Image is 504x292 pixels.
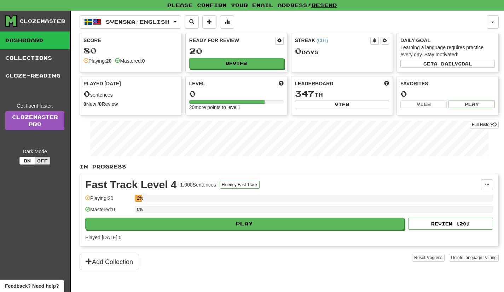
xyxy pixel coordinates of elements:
div: Learning a language requires practice every day. Stay motivated! [400,44,495,58]
div: Dark Mode [5,148,64,155]
div: 0 [400,89,495,98]
a: Resend [312,2,337,8]
button: DeleteLanguage Pairing [449,254,499,262]
div: sentences [83,89,178,98]
span: 0 [295,46,302,56]
span: Language Pairing [463,255,497,260]
div: 20 [189,47,284,56]
button: ResetProgress [412,254,444,262]
div: 1,000 Sentences [180,181,216,188]
div: Score [83,37,178,44]
span: Open feedback widget [5,282,59,290]
button: Add Collection [80,254,139,270]
div: Get fluent faster. [5,102,64,109]
div: Mastered: [115,57,145,64]
button: Svenska/English [80,15,181,29]
div: 2% [137,195,142,202]
button: Add sentence to collection [202,15,216,29]
a: ClozemasterPro [5,111,64,130]
button: Off [35,157,50,165]
span: Played [DATE]: 0 [85,235,121,240]
span: Progress [425,255,442,260]
div: Ready for Review [189,37,275,44]
div: Daily Goal [400,37,495,44]
strong: 0 [83,101,86,107]
button: Fluency Fast Track [220,181,260,189]
strong: 20 [106,58,112,64]
div: Clozemaster [19,18,65,25]
div: Fast Track Level 4 [85,179,177,190]
div: 20 more points to level 1 [189,104,284,111]
button: Review (20) [408,218,493,230]
strong: 0 [142,58,145,64]
button: Play [85,218,404,230]
strong: 0 [99,101,102,107]
span: Leaderboard [295,80,334,87]
span: Score more points to level up [279,80,284,87]
button: Full History [470,121,499,128]
div: New / Review [83,101,178,108]
div: th [295,89,389,98]
span: 347 [295,88,314,98]
span: Played [DATE] [83,80,121,87]
div: Favorites [400,80,495,87]
button: View [295,101,389,108]
span: Level [189,80,205,87]
button: Search sentences [185,15,199,29]
div: Day s [295,47,389,56]
div: Mastered: 0 [85,206,131,218]
div: Playing: [83,57,111,64]
span: Svenska / English [106,19,169,25]
div: 80 [83,46,178,55]
a: (CDT) [317,38,328,43]
p: In Progress [80,163,499,170]
div: Playing: 20 [85,195,131,206]
button: Seta dailygoal [400,60,495,68]
button: More stats [220,15,234,29]
button: Play [448,100,495,108]
span: 0 [83,88,90,98]
button: On [19,157,35,165]
div: Streak [295,37,371,44]
button: View [400,100,447,108]
span: This week in points, UTC [384,80,389,87]
div: 0 [189,89,284,98]
button: Review [189,58,284,69]
span: a daily [434,61,458,66]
